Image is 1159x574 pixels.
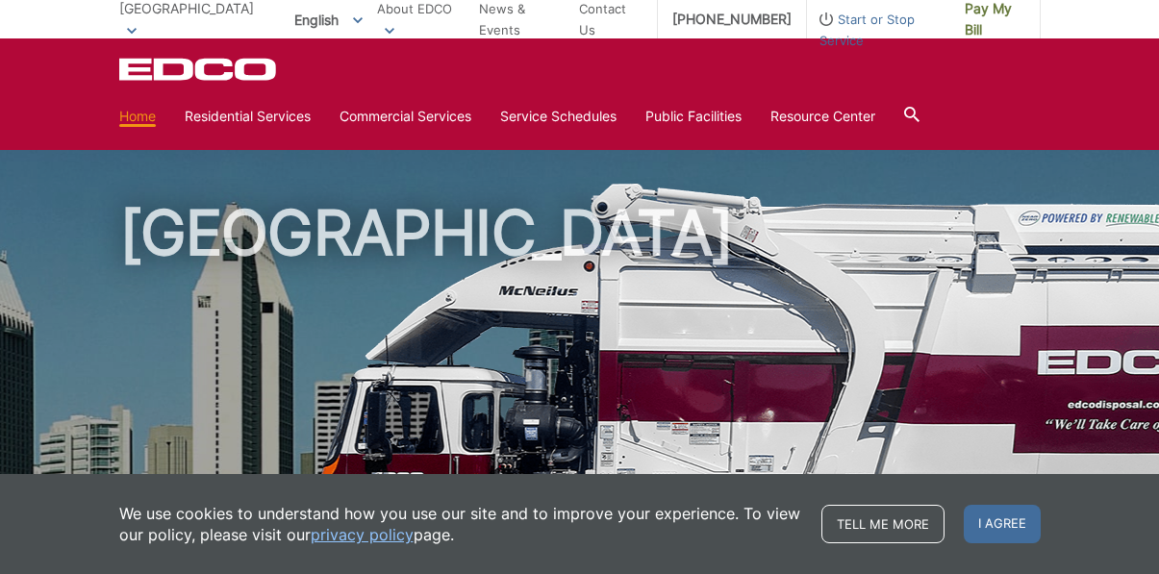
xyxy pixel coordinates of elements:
[340,106,471,127] a: Commercial Services
[119,58,279,81] a: EDCD logo. Return to the homepage.
[821,505,945,543] a: Tell me more
[119,106,156,127] a: Home
[119,503,802,545] p: We use cookies to understand how you use our site and to improve your experience. To view our pol...
[964,505,1041,543] span: I agree
[311,524,414,545] a: privacy policy
[185,106,311,127] a: Residential Services
[280,4,377,36] span: English
[645,106,742,127] a: Public Facilities
[500,106,617,127] a: Service Schedules
[770,106,875,127] a: Resource Center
